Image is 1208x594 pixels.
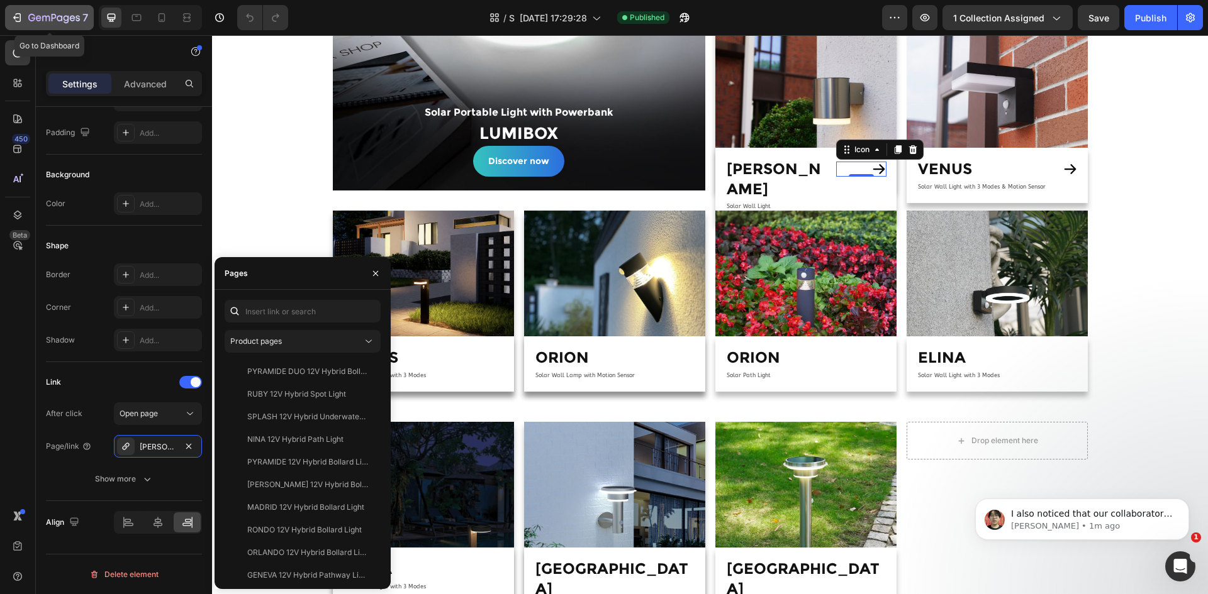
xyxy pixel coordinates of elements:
[247,411,368,422] div: SPLASH 12V Hybrid Underwater Spot Light
[247,434,344,445] div: NINA 12V Hybrid Path Light
[140,441,176,453] div: [PERSON_NAME]-solar-wall-light-commercial
[120,409,158,418] span: Open page
[132,335,291,345] p: Solar Path Light with 3 Modes
[312,175,493,356] img: Ningbo Hanyuan Orion black solar sconce, featuring a sleek design with spiral lighting effect, pe...
[706,335,864,345] p: Solar Wall Light with 3 Modes
[630,12,664,23] span: Published
[46,169,89,180] div: Background
[1088,13,1109,23] span: Save
[61,45,168,60] p: Icon
[509,11,587,25] span: S [DATE] 17:29:28
[1165,551,1195,581] iframe: Intercom live chat
[1191,532,1201,542] span: 1
[140,302,199,314] div: Add...
[247,524,362,536] div: RONDO 12V Hybrid Bollard Light
[953,11,1044,25] span: 1 collection assigned
[212,35,1208,594] iframe: To enrich screen reader interactions, please activate Accessibility in Grammarly extension settings
[230,336,282,346] span: Product pages
[62,77,98,91] p: Settings
[276,118,337,134] p: Discover now
[1124,5,1177,30] button: Publish
[46,302,71,313] div: Corner
[46,468,202,490] button: Show more
[95,473,154,485] div: Show more
[46,408,82,419] div: After click
[706,146,864,157] p: Solar Wall Light with 3 Modes & Motion Sensor
[322,311,483,333] h2: ORION
[515,335,673,345] p: Solar Path Light
[225,330,381,353] button: Product pages
[247,502,364,513] div: MADRID 12V Hybrid Bollard Light
[1078,5,1119,30] button: Save
[140,128,199,139] div: Add...
[267,88,346,108] span: LUMIBOX
[956,472,1208,560] iframe: Intercom notifications message
[261,111,352,141] a: Discover now
[513,522,674,564] h2: [GEOGRAPHIC_DATA]
[140,270,199,281] div: Add...
[5,5,94,30] button: 7
[213,71,401,83] span: Solar Portable Light with Powerbank
[513,123,614,164] h2: [PERSON_NAME]
[46,124,92,141] div: Padding
[247,547,368,558] div: ORLANDO 12V Hybrid Bollard Light
[247,456,368,468] div: PYRAMIDE 12V Hybrid Bollard Light
[131,522,292,544] h2: ELINA
[942,5,1073,30] button: 1 collection assigned
[225,300,381,322] input: Insert link or search
[503,175,685,356] img: Ningbo Hanyuan Orion black solar floor lamp surrounded by vibrant red flowers in a garden setting...
[9,230,30,240] div: Beta
[513,311,674,333] h2: ORION
[132,546,291,556] p: Solar Path Light with 3 Modes
[225,268,248,279] div: Pages
[759,400,826,410] div: Drop element here
[46,198,65,209] div: Color
[12,134,30,144] div: 450
[247,479,368,490] div: [PERSON_NAME] 12V Hybrid Bollard Light
[124,77,167,91] p: Advanced
[705,311,866,333] h2: ELINA
[322,522,483,564] h2: [GEOGRAPHIC_DATA]
[247,569,368,581] div: GENEVA 12V Hybrid Pathway Light
[89,567,159,582] div: Delete element
[82,10,88,25] p: 7
[114,402,202,425] button: Open page
[46,564,202,585] button: Delete element
[46,240,69,251] div: Shape
[131,311,292,333] h2: VENUS
[140,335,199,346] div: Add...
[46,441,92,452] div: Page/link
[46,334,75,346] div: Shadow
[705,123,805,145] h2: VENUS
[237,5,288,30] div: Undo/Redo
[46,514,82,531] div: Align
[1135,11,1166,25] div: Publish
[515,166,673,176] p: Solar Wall Light
[46,269,70,280] div: Border
[323,335,482,345] p: Solar Wall Lamp with Motion Sensor
[503,11,506,25] span: /
[247,388,346,400] div: RUBY 12V Hybrid Spot Light
[140,199,199,210] div: Add...
[121,175,302,356] img: Ningbo Hanyuan solar-powered Venus floor lamp in black, perfect for outdoor pathways or gardens, ...
[46,377,61,388] div: Link
[247,366,368,377] div: PYRAMIDE DUO 12V Hybrid Bollard Light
